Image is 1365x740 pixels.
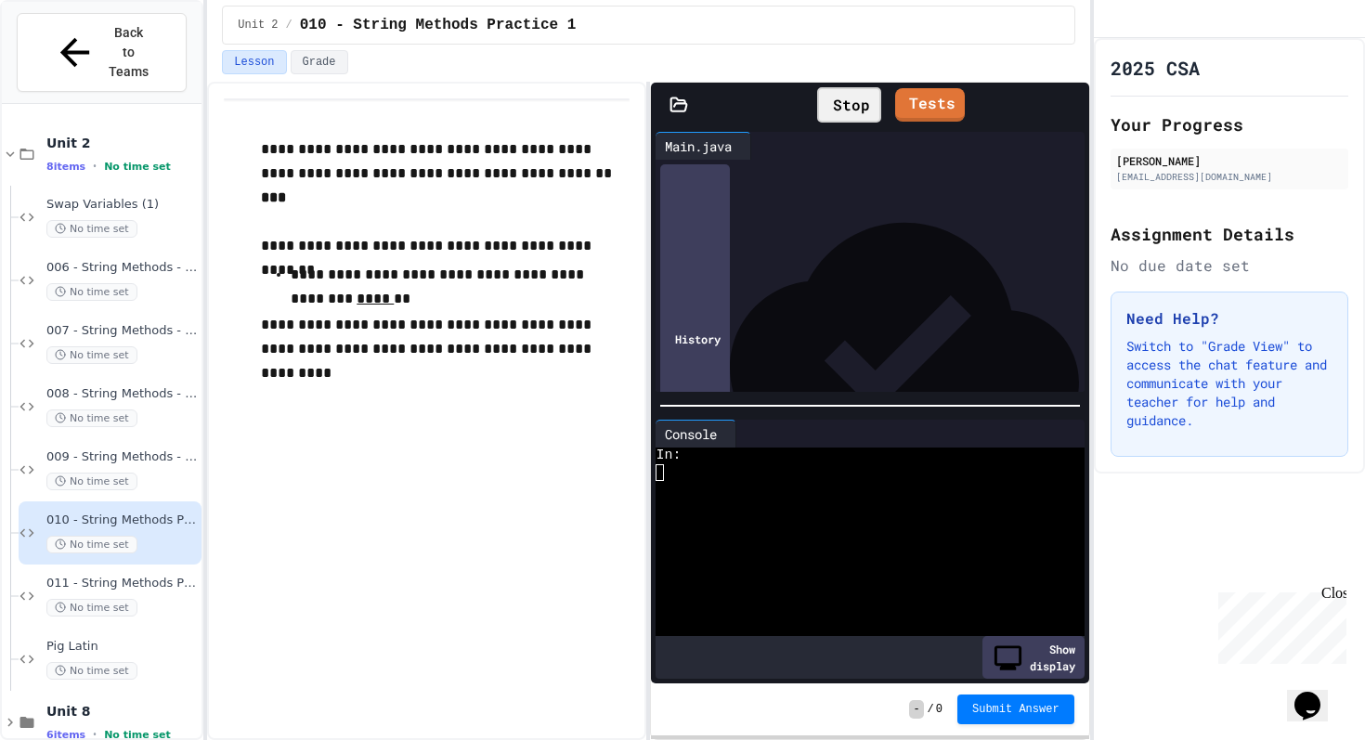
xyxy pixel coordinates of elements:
[909,700,923,719] span: -
[300,14,577,36] span: 010 - String Methods Practice 1
[46,386,198,402] span: 008 - String Methods - indexOf
[46,283,137,301] span: No time set
[1111,254,1348,277] div: No due date set
[46,409,137,427] span: No time set
[936,702,942,717] span: 0
[895,88,965,122] a: Tests
[7,7,128,118] div: Chat with us now!Close
[1126,337,1332,430] p: Switch to "Grade View" to access the chat feature and communicate with your teacher for help and ...
[46,599,137,617] span: No time set
[46,161,85,173] span: 8 items
[982,636,1085,679] div: Show display
[93,159,97,174] span: •
[46,260,198,276] span: 006 - String Methods - Length
[656,136,741,156] div: Main.java
[1111,221,1348,247] h2: Assignment Details
[108,23,151,82] span: Back to Teams
[1211,585,1346,664] iframe: chat widget
[46,220,137,238] span: No time set
[46,662,137,680] span: No time set
[660,164,730,513] div: History
[46,135,198,151] span: Unit 2
[46,323,198,339] span: 007 - String Methods - charAt
[46,197,198,213] span: Swap Variables (1)
[1126,307,1332,330] h3: Need Help?
[656,448,681,464] span: In:
[1111,111,1348,137] h2: Your Progress
[238,18,278,32] span: Unit 2
[656,424,726,444] div: Console
[1287,666,1346,721] iframe: chat widget
[928,702,934,717] span: /
[17,13,187,92] button: Back to Teams
[46,576,198,591] span: 011 - String Methods Practice 2
[46,639,198,655] span: Pig Latin
[1111,55,1200,81] h1: 2025 CSA
[286,18,292,32] span: /
[46,449,198,465] span: 009 - String Methods - substring
[817,87,881,123] div: Stop
[46,513,198,528] span: 010 - String Methods Practice 1
[656,420,736,448] div: Console
[46,346,137,364] span: No time set
[46,473,137,490] span: No time set
[104,161,171,173] span: No time set
[1116,152,1343,169] div: [PERSON_NAME]
[656,132,751,160] div: Main.java
[1116,170,1343,184] div: [EMAIL_ADDRESS][DOMAIN_NAME]
[957,695,1074,724] button: Submit Answer
[46,703,198,720] span: Unit 8
[222,50,286,74] button: Lesson
[291,50,348,74] button: Grade
[46,536,137,553] span: No time set
[972,702,1059,717] span: Submit Answer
